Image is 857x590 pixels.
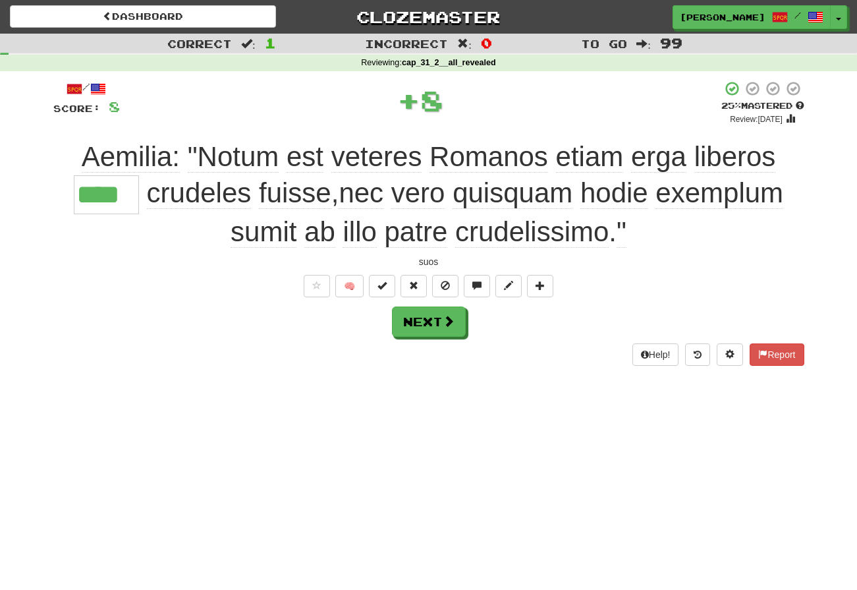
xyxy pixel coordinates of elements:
span: 8 [420,84,443,117]
span: [PERSON_NAME] [680,11,765,23]
span: etiam [556,141,624,173]
span: illo [343,216,376,248]
span: veteres [331,141,422,173]
a: Dashboard [10,5,276,28]
span: 1 [265,35,276,51]
div: suos [53,255,804,268]
span: Aemilia: [82,141,180,173]
a: Clozemaster [296,5,562,28]
span: liberos [694,141,776,173]
span: Score: [53,103,101,114]
span: Correct [167,37,232,50]
small: Review: [DATE] [730,115,783,124]
span: To go [581,37,627,50]
button: Reset to 0% Mastered (alt+r) [401,275,427,297]
span: " [617,216,626,248]
button: Edit sentence (alt+d) [495,275,522,297]
button: Report [750,343,804,366]
span: sumit [231,216,296,248]
button: Favorite sentence (alt+f) [304,275,330,297]
span: + [397,80,420,120]
div: / [53,80,120,97]
span: 0 [481,35,492,51]
span: Incorrect [365,37,448,50]
span: quisquam [453,177,572,209]
span: : [241,38,256,49]
button: Ignore sentence (alt+i) [432,275,458,297]
span: : [457,38,472,49]
a: [PERSON_NAME] / [673,5,831,29]
span: crudelissimo [455,216,609,248]
button: Set this sentence to 100% Mastered (alt+m) [369,275,395,297]
div: Mastered [721,100,804,112]
span: 25 % [721,100,741,111]
span: erga [631,141,686,173]
button: Help! [632,343,679,366]
span: 8 [109,98,120,115]
button: 🧠 [335,275,364,297]
span: / [794,11,801,20]
span: : [636,38,651,49]
span: patre [385,216,448,248]
span: est [287,141,323,173]
button: Round history (alt+y) [685,343,710,366]
span: , . [139,177,783,248]
strong: cap_31_2__all_revealed [402,58,496,67]
button: Discuss sentence (alt+u) [464,275,490,297]
span: crudeles [147,177,252,209]
span: fuisse [259,177,331,209]
button: Add to collection (alt+a) [527,275,553,297]
span: Romanos [429,141,548,173]
span: exemplum [655,177,783,209]
span: "Notum [188,141,279,173]
span: hodie [580,177,648,209]
span: ab [304,216,335,248]
button: Next [392,307,466,337]
span: nec [339,177,383,209]
span: vero [391,177,445,209]
span: 99 [660,35,682,51]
